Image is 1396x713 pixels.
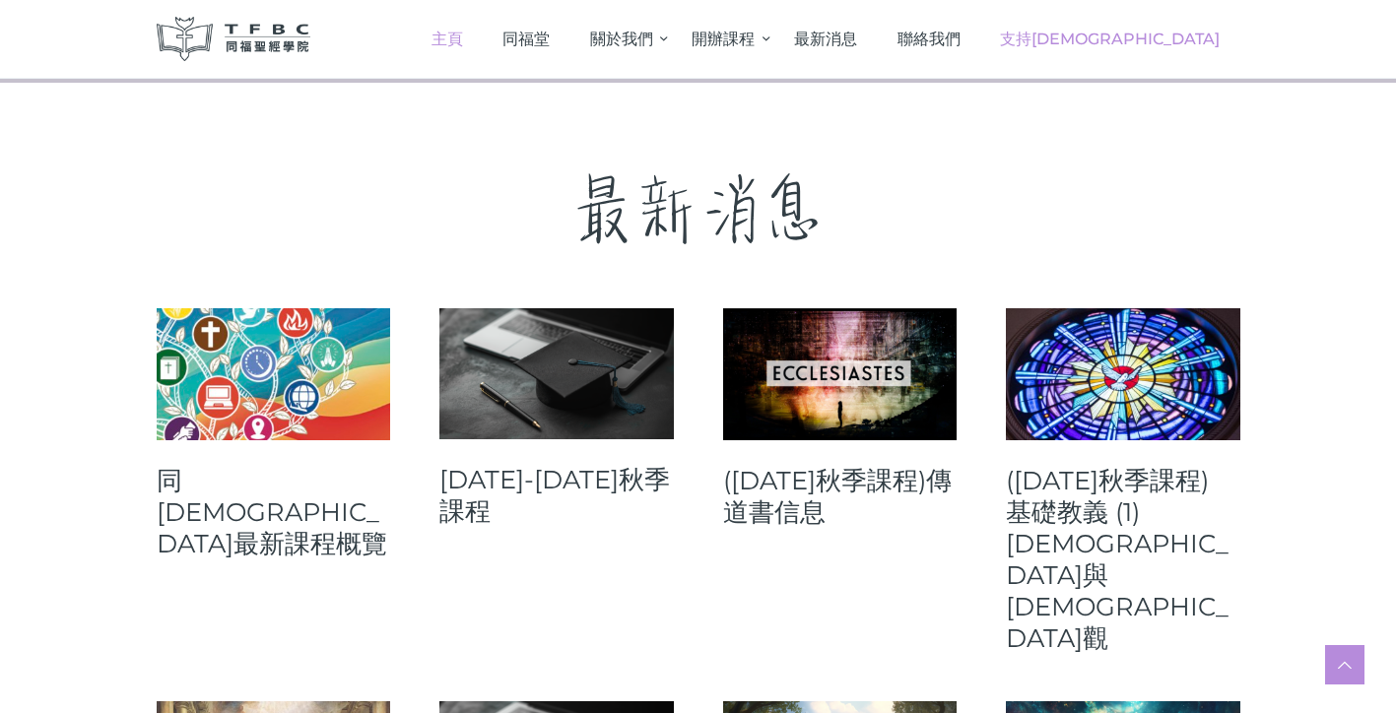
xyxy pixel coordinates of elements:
[502,30,550,48] span: 同福堂
[157,17,310,61] img: 同福聖經學院 TFBC
[157,465,391,559] a: 同[DEMOGRAPHIC_DATA]最新課程概覽
[570,10,673,68] a: 關於我們
[590,30,653,48] span: 關於我們
[483,10,570,68] a: 同福堂
[723,465,958,528] a: ([DATE]秋季課程)傳道書信息
[794,30,857,48] span: 最新消息
[1000,30,1220,48] span: 支持[DEMOGRAPHIC_DATA]
[411,10,483,68] a: 主頁
[157,152,1240,269] p: 最新消息
[692,30,755,48] span: 開辦課程
[980,10,1240,68] a: 支持[DEMOGRAPHIC_DATA]
[897,30,961,48] span: 聯絡我們
[774,10,878,68] a: 最新消息
[439,464,674,527] a: [DATE]-[DATE]秋季課程
[1006,465,1240,654] a: ([DATE]秋季課程) 基礎教義 (1) [DEMOGRAPHIC_DATA]與[DEMOGRAPHIC_DATA]觀
[1325,645,1364,684] a: Scroll to top
[672,10,774,68] a: 開辦課程
[432,30,463,48] span: 主頁
[877,10,980,68] a: 聯絡我們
